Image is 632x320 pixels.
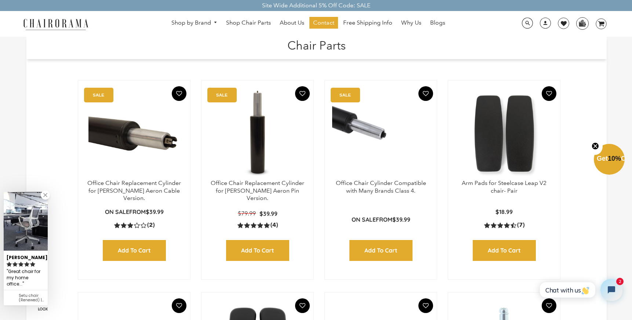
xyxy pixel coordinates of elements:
span: (7) [517,221,524,229]
button: Add To Wishlist [542,86,556,101]
svg: rating icon full [30,262,35,267]
img: chairorama [19,18,92,30]
strong: On Sale [352,216,376,223]
a: Shop by Brand [168,17,221,29]
p: from [105,208,164,216]
img: Office Chair Replacement Cylinder for Herman Miller Aeron Pin Version. - chairorama [209,88,306,179]
input: Add to Cart [473,240,536,261]
a: Office Chair Replacement Cylinder for Herman Miller Aeron Cable Version. - chairorama Office Chai... [86,88,183,179]
span: About Us [280,19,304,27]
input: Add to Cart [226,240,289,261]
input: Add to Cart [349,240,413,261]
span: (4) [270,221,278,229]
iframe: Tidio Chat [532,273,629,307]
a: Arm Pads for Steelcase Leap V2 chair- Pair - chairorama Arm Pads for Steelcase Leap V2 chair- Pai... [455,88,553,179]
img: Lesley F. review of Setu chair (Renewed) | Alpine [4,192,48,251]
a: Office Chair Cylinder Compatible with Many Brands Class 4. [336,179,426,194]
text: SALE [339,92,351,97]
div: [PERSON_NAME] [7,252,45,261]
span: 10% [608,155,621,162]
span: Contact [313,19,334,27]
span: Get Off [597,155,631,162]
span: $18.99 [495,208,513,215]
button: Add To Wishlist [172,298,186,313]
span: $39.99 [392,216,410,223]
span: $79.99 [238,210,256,217]
button: Add To Wishlist [418,298,433,313]
svg: rating icon full [18,262,23,267]
span: Free Shipping Info [343,19,392,27]
a: Office Chair Replacement Cylinder for [PERSON_NAME] Aeron Cable Version. [87,179,181,202]
span: Why Us [401,19,421,27]
span: (2) [147,221,155,229]
a: 4.4 rating (7 votes) [484,221,524,229]
button: Add To Wishlist [418,86,433,101]
input: Add to Cart [103,240,166,261]
a: About Us [276,17,308,29]
svg: rating icon full [7,262,12,267]
a: Office Chair Replacement Cylinder for [PERSON_NAME] Aeron Pin Version. [211,179,304,202]
img: Office Chair Replacement Cylinder for Herman Miller Aeron Cable Version. - chairorama [86,88,183,179]
button: Add To Wishlist [295,86,310,101]
a: Why Us [397,17,425,29]
strong: On Sale [105,208,129,215]
span: $39.99 [259,210,277,217]
a: 3.0 rating (2 votes) [114,221,155,229]
span: Blogs [430,19,445,27]
span: $39.99 [146,208,164,215]
div: Setu chair (Renewed) | Alpine [19,294,45,302]
button: Add To Wishlist [172,86,186,101]
text: SALE [93,92,104,97]
a: Office Chair Replacement Cylinder for Herman Miller Aeron Pin Version. - chairorama Office Chair ... [209,88,306,179]
button: Close teaser [588,138,603,155]
span: Shop Chair Parts [226,19,271,27]
a: Contact [309,17,338,29]
img: Office Chair Cylinder Compatible with Many Brands Class 4. - chairorama [332,88,429,179]
nav: DesktopNavigation [124,17,493,30]
a: Office Chair Cylinder Compatible with Many Brands Class 4. - chairorama Office Chair Cylinder Com... [332,88,429,179]
a: 5.0 rating (4 votes) [237,221,278,229]
a: Shop Chair Parts [222,17,275,29]
div: Get10%OffClose teaser [594,145,625,175]
img: WhatsApp_Image_2024-07-12_at_16.23.01.webp [577,18,588,29]
text: SALE [216,92,228,97]
a: Free Shipping Info [339,17,396,29]
a: Arm Pads for Steelcase Leap V2 chair- Pair [462,179,546,194]
svg: rating icon full [24,262,29,267]
p: from [352,216,410,223]
button: Add To Wishlist [295,298,310,313]
h1: Chair Parts [34,37,599,52]
svg: rating icon full [12,262,18,267]
div: Great chair for my home office... [7,268,45,288]
a: Blogs [426,17,449,29]
img: Arm Pads for Steelcase Leap V2 chair- Pair - chairorama [455,88,553,179]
